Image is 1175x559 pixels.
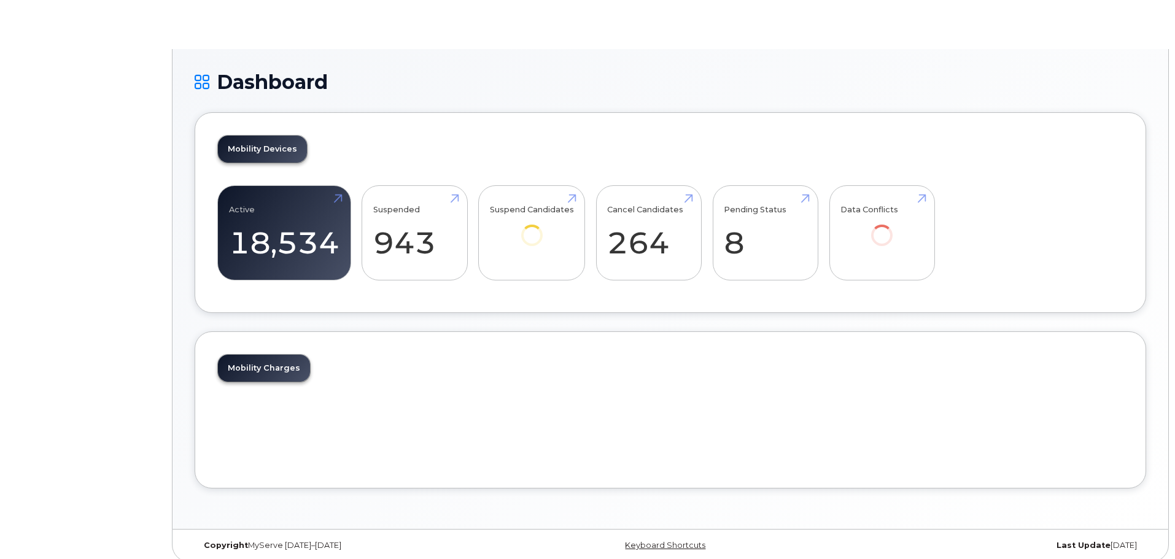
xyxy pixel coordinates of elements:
a: Suspend Candidates [490,193,574,263]
div: MyServe [DATE]–[DATE] [195,541,512,550]
strong: Copyright [204,541,248,550]
a: Mobility Devices [218,136,307,163]
a: Keyboard Shortcuts [625,541,705,550]
a: Suspended 943 [373,193,456,274]
a: Cancel Candidates 264 [607,193,690,274]
strong: Last Update [1057,541,1111,550]
a: Pending Status 8 [724,193,807,274]
h1: Dashboard [195,71,1146,93]
div: [DATE] [829,541,1146,550]
a: Mobility Charges [218,355,310,382]
a: Data Conflicts [840,193,923,263]
a: Active 18,534 [229,193,339,274]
